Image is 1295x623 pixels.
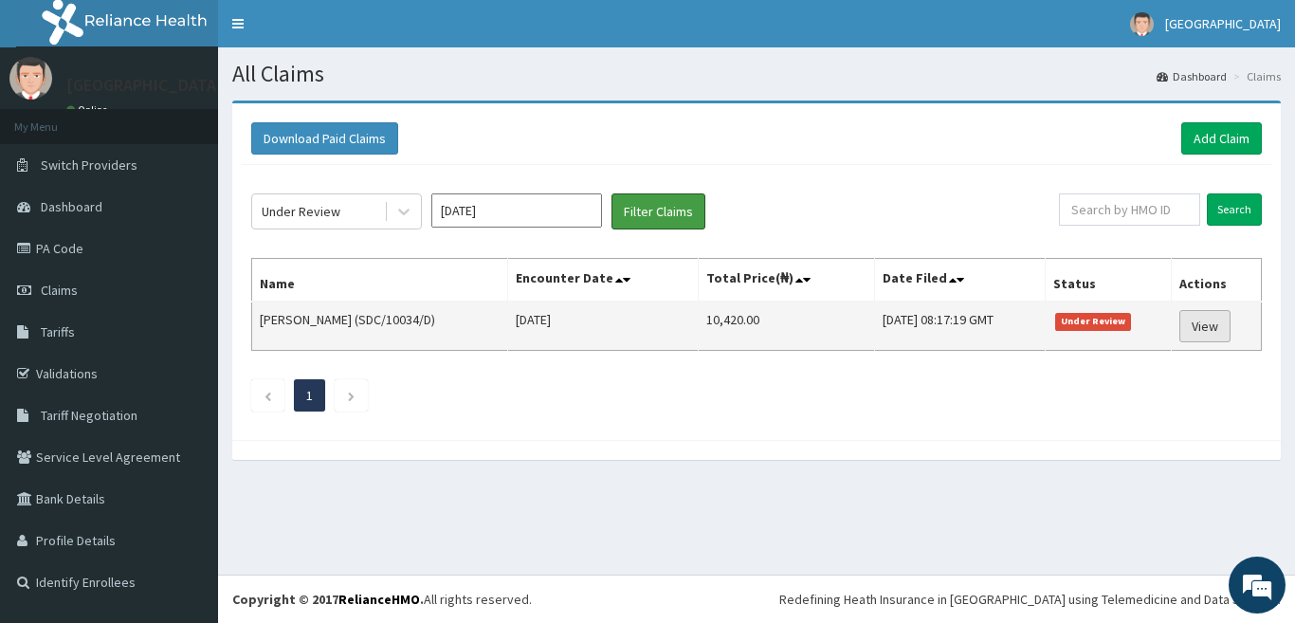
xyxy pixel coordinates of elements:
[252,302,508,351] td: [PERSON_NAME] (SDC/10034/D)
[1059,193,1200,226] input: Search by HMO ID
[1229,68,1281,84] li: Claims
[306,387,313,404] a: Page 1 is your current page
[875,259,1045,302] th: Date Filed
[508,302,699,351] td: [DATE]
[611,193,705,229] button: Filter Claims
[232,62,1281,86] h1: All Claims
[1045,259,1171,302] th: Status
[699,302,875,351] td: 10,420.00
[508,259,699,302] th: Encounter Date
[1179,310,1231,342] a: View
[1130,12,1154,36] img: User Image
[347,387,356,404] a: Next page
[1055,313,1132,330] span: Under Review
[1171,259,1261,302] th: Actions
[264,387,272,404] a: Previous page
[41,156,137,174] span: Switch Providers
[1165,15,1281,32] span: [GEOGRAPHIC_DATA]
[41,198,102,215] span: Dashboard
[66,103,112,117] a: Online
[262,202,340,221] div: Under Review
[41,323,75,340] span: Tariffs
[41,407,137,424] span: Tariff Negotiation
[338,591,420,608] a: RelianceHMO
[252,259,508,302] th: Name
[66,77,223,94] p: [GEOGRAPHIC_DATA]
[875,302,1045,351] td: [DATE] 08:17:19 GMT
[1181,122,1262,155] a: Add Claim
[9,57,52,100] img: User Image
[1157,68,1227,84] a: Dashboard
[41,282,78,299] span: Claims
[1207,193,1262,226] input: Search
[431,193,602,228] input: Select Month and Year
[779,590,1281,609] div: Redefining Heath Insurance in [GEOGRAPHIC_DATA] using Telemedicine and Data Science!
[699,259,875,302] th: Total Price(₦)
[218,575,1295,623] footer: All rights reserved.
[232,591,424,608] strong: Copyright © 2017 .
[251,122,398,155] button: Download Paid Claims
